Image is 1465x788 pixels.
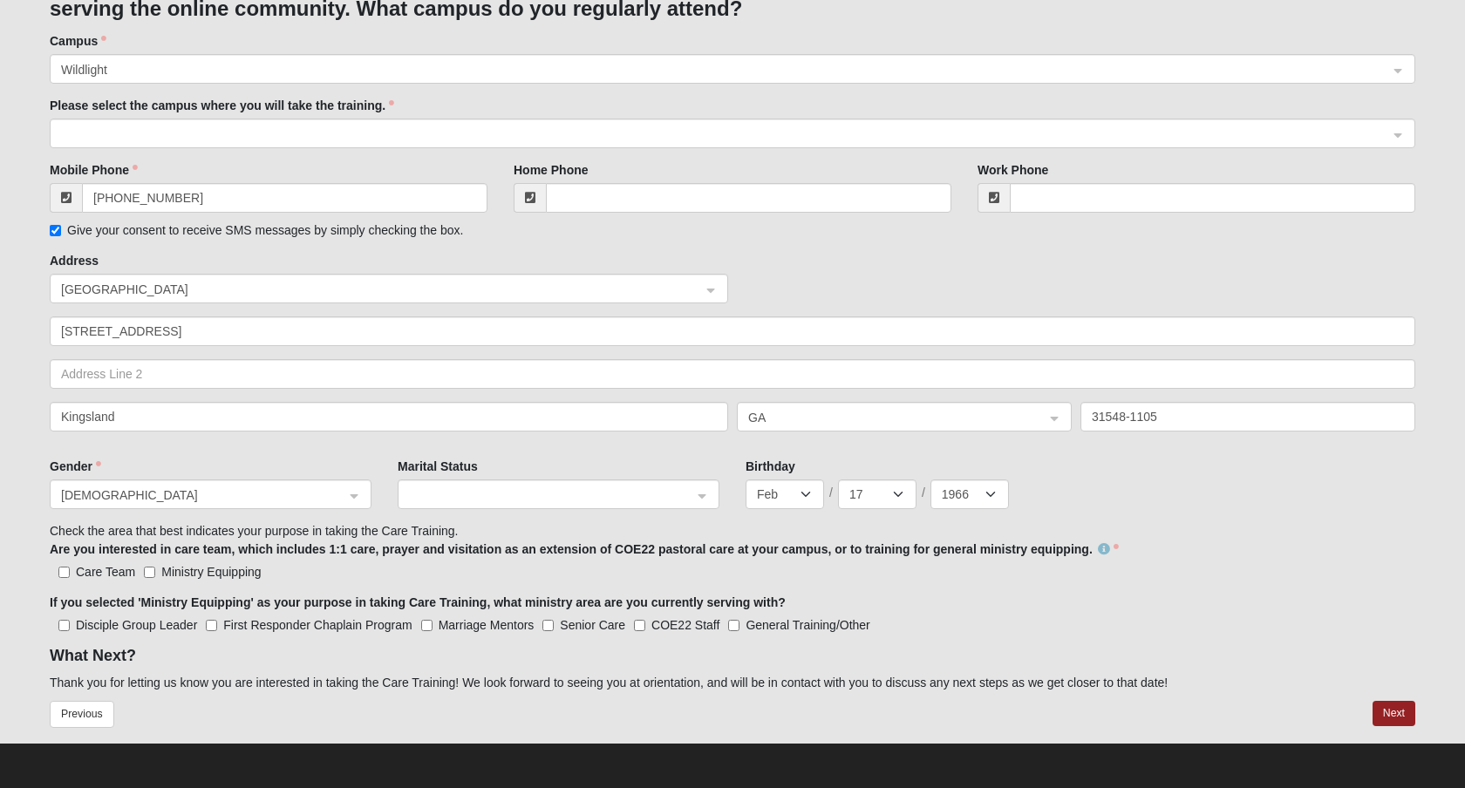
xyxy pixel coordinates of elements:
[50,402,728,431] input: City
[58,567,70,578] input: Care Team
[1080,402,1415,431] input: Zip
[50,97,394,114] label: Please select the campus where you will take the training.
[728,620,739,631] input: General Training/Other
[206,620,217,631] input: First Responder Chaplain Program
[50,458,101,475] label: Gender
[746,618,869,632] span: General Training/Other
[542,620,554,631] input: Senior Care
[634,620,645,631] input: COE22 Staff
[514,161,589,179] label: Home Phone
[50,316,1415,346] input: Address Line 1
[651,618,719,632] span: COE22 Staff
[50,161,138,179] label: Mobile Phone
[50,540,1119,558] label: Are you interested in care team, which includes 1:1 care, prayer and visitation as an extension o...
[439,618,535,632] span: Marriage Mentors
[50,225,61,236] input: Give your consent to receive SMS messages by simply checking the box.
[61,280,685,299] span: United States
[922,484,925,501] span: /
[746,458,795,475] label: Birthday
[76,565,135,579] span: Care Team
[58,620,70,631] input: Disciple Group Leader
[50,701,114,728] button: Previous
[421,620,433,631] input: Marriage Mentors
[50,594,786,611] label: If you selected 'Ministry Equipping' as your purpose in taking Care Training, what ministry area ...
[50,32,106,50] label: Campus
[1373,701,1415,726] button: Next
[50,674,1415,692] p: Thank you for letting us know you are interested in taking the Care Training! We look forward to ...
[223,618,412,632] span: First Responder Chaplain Program
[829,484,833,501] span: /
[50,359,1415,389] input: Address Line 2
[161,565,261,579] span: Ministry Equipping
[67,223,463,237] span: Give your consent to receive SMS messages by simply checking the box.
[50,647,1415,666] h4: What Next?
[560,618,625,632] span: Senior Care
[978,161,1048,179] label: Work Phone
[398,458,478,475] label: Marital Status
[748,408,1029,427] span: GA
[50,252,99,269] label: Address
[61,60,1373,79] span: Wildlight
[144,567,155,578] input: Ministry Equipping
[76,618,197,632] span: Disciple Group Leader
[61,486,344,505] span: Male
